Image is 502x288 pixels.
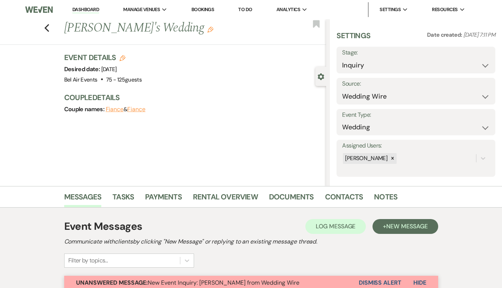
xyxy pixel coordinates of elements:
[318,73,324,80] button: Close lead details
[191,6,214,13] a: Bookings
[64,105,106,113] span: Couple names:
[373,219,438,234] button: +New Message
[64,76,98,83] span: Bel Air Events
[337,30,370,47] h3: Settings
[342,47,490,58] label: Stage:
[427,31,463,39] span: Date created:
[68,256,108,265] div: Filter by topics...
[269,191,314,207] a: Documents
[25,2,53,17] img: Weven Logo
[64,19,271,37] h1: [PERSON_NAME]'s Wedding
[64,237,438,246] h2: Communicate with clients by clicking "New Message" or replying to an existing message thread.
[106,106,145,113] span: &
[380,6,401,13] span: Settings
[72,6,99,13] a: Dashboard
[64,92,319,103] h3: Couple Details
[76,279,148,287] strong: Unanswered Message:
[342,79,490,89] label: Source:
[106,76,142,83] span: 75 - 125 guests
[305,219,366,234] button: Log Message
[123,6,160,13] span: Manage Venues
[101,66,117,73] span: [DATE]
[342,140,490,151] label: Assigned Users:
[386,222,427,230] span: New Message
[64,219,142,234] h1: Event Messages
[64,52,142,63] h3: Event Details
[106,106,124,112] button: Fiance
[342,110,490,120] label: Event Type:
[276,6,300,13] span: Analytics
[112,191,134,207] a: Tasks
[127,106,145,112] button: Fiance
[193,191,258,207] a: Rental Overview
[64,191,102,207] a: Messages
[463,31,495,39] span: [DATE] 7:11 PM
[145,191,182,207] a: Payments
[238,6,252,13] a: To Do
[343,153,388,164] div: [PERSON_NAME]
[413,279,426,287] span: Hide
[325,191,363,207] a: Contacts
[64,65,101,73] span: Desired date:
[432,6,457,13] span: Resources
[374,191,397,207] a: Notes
[76,279,299,287] span: New Event Inquiry: [PERSON_NAME] from Wedding Wire
[316,222,355,230] span: Log Message
[207,26,213,33] button: Edit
